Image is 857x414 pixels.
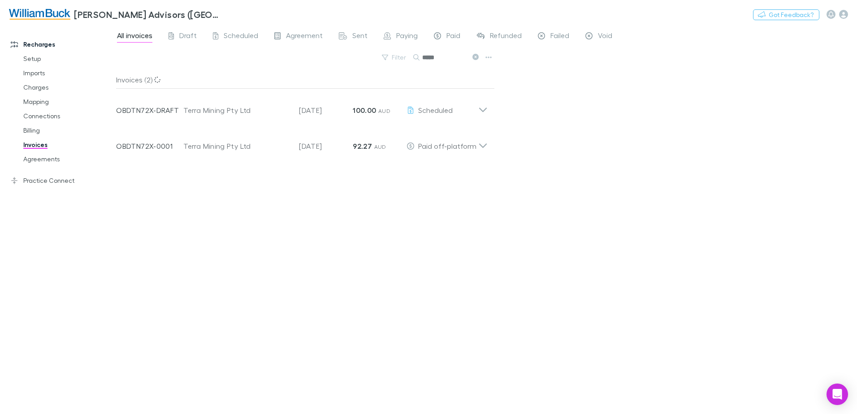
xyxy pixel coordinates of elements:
button: Got Feedback? [753,9,819,20]
div: OBDTN72X-0001Terra Mining Pty Ltd[DATE]92.27 AUDPaid off-platform [109,125,495,160]
a: Billing [14,123,121,138]
p: OBDTN72X-DRAFT [116,105,183,116]
div: Terra Mining Pty Ltd [183,141,290,151]
span: Failed [550,31,569,43]
a: Setup [14,52,121,66]
span: Draft [179,31,197,43]
span: Scheduled [418,106,453,114]
span: Agreement [286,31,323,43]
div: Open Intercom Messenger [827,384,848,405]
a: Connections [14,109,121,123]
span: All invoices [117,31,152,43]
span: Scheduled [224,31,258,43]
div: Terra Mining Pty Ltd [183,105,290,116]
span: Paying [396,31,418,43]
span: Sent [352,31,368,43]
a: Charges [14,80,121,95]
p: [DATE] [299,141,353,151]
a: Invoices [14,138,121,152]
div: OBDTN72X-DRAFTTerra Mining Pty Ltd[DATE]100.00 AUDScheduled [109,89,495,125]
img: William Buck Advisors (WA) Pty Ltd's Logo [9,9,70,20]
span: Paid off-platform [418,142,476,150]
button: Filter [377,52,411,63]
strong: 92.27 [353,142,372,151]
a: Imports [14,66,121,80]
p: OBDTN72X-0001 [116,141,183,151]
h3: [PERSON_NAME] Advisors ([GEOGRAPHIC_DATA]) Pty Ltd [74,9,222,20]
span: AUD [374,143,386,150]
a: Mapping [14,95,121,109]
span: Paid [446,31,460,43]
a: Recharges [2,37,121,52]
a: [PERSON_NAME] Advisors ([GEOGRAPHIC_DATA]) Pty Ltd [4,4,228,25]
p: [DATE] [299,105,353,116]
span: Void [598,31,612,43]
span: AUD [378,108,390,114]
a: Agreements [14,152,121,166]
span: Refunded [490,31,522,43]
a: Practice Connect [2,173,121,188]
strong: 100.00 [353,106,376,115]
